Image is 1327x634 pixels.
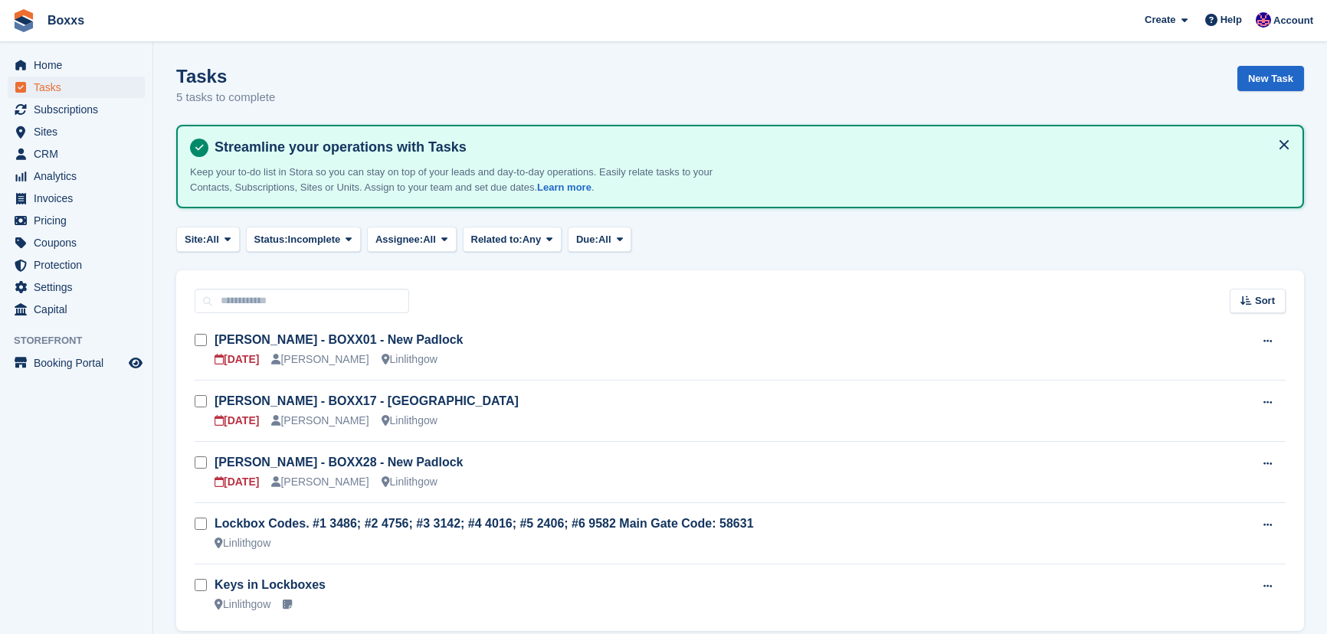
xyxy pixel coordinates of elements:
p: 5 tasks to complete [176,89,275,106]
a: [PERSON_NAME] - BOXX28 - New Padlock [215,456,464,469]
button: Status: Incomplete [246,227,361,252]
div: Linlithgow [215,596,270,613]
a: menu [8,188,145,209]
h4: Streamline your operations with Tasks [208,139,1290,156]
p: Keep your to-do list in Stora so you can stay on top of your leads and day-to-day operations. Eas... [190,165,726,194]
div: [PERSON_NAME] [271,474,369,490]
a: menu [8,77,145,98]
span: Sort [1255,293,1275,309]
img: Jamie Malcolm [1256,12,1271,28]
span: Create [1145,12,1175,28]
span: Tasks [34,77,126,98]
span: Due: [576,232,598,247]
button: Site: All [176,227,240,252]
a: Keys in Lockboxes [215,578,326,591]
div: [PERSON_NAME] [271,413,369,429]
span: Subscriptions [34,99,126,120]
span: Site: [185,232,206,247]
a: menu [8,210,145,231]
a: menu [8,254,145,276]
a: Lockbox Codes. #1 3486; #2 4756; #3 3142; #4 4016; #5 2406; #6 9582 Main Gate Code: 58631 [215,517,754,530]
a: menu [8,276,145,298]
span: CRM [34,143,126,165]
div: Linlithgow [215,535,270,551]
a: menu [8,143,145,165]
a: Learn more [537,181,591,193]
span: Related to: [471,232,523,247]
a: menu [8,99,145,120]
span: Any [523,232,542,247]
a: menu [8,121,145,142]
span: Invoices [34,188,126,209]
span: Protection [34,254,126,276]
div: Linlithgow [382,474,437,490]
span: Storefront [14,333,152,348]
div: [DATE] [215,413,259,429]
button: Related to: Any [463,227,562,252]
span: Status: [254,232,288,247]
span: Settings [34,276,126,298]
a: menu [8,54,145,76]
button: Due: All [568,227,631,252]
a: menu [8,165,145,187]
span: Booking Portal [34,352,126,374]
a: New Task [1237,66,1304,91]
span: All [598,232,611,247]
a: [PERSON_NAME] - BOXX01 - New Padlock [215,333,464,346]
span: All [423,232,436,247]
span: All [206,232,219,247]
a: Boxxs [41,8,90,33]
div: [DATE] [215,474,259,490]
a: menu [8,352,145,374]
span: Sites [34,121,126,142]
a: [PERSON_NAME] - BOXX17 - [GEOGRAPHIC_DATA] [215,394,519,407]
span: Capital [34,299,126,320]
a: menu [8,299,145,320]
div: [PERSON_NAME] [271,351,369,368]
span: Home [34,54,126,76]
span: Incomplete [288,232,341,247]
a: menu [8,232,145,253]
span: Analytics [34,165,126,187]
h1: Tasks [176,66,275,87]
span: Pricing [34,210,126,231]
div: [DATE] [215,351,259,368]
a: Preview store [126,354,145,372]
span: Help [1221,12,1242,28]
span: Account [1273,13,1313,28]
div: Linlithgow [382,413,437,429]
button: Assignee: All [367,227,457,252]
img: stora-icon-8386f47178a22dfd0bd8f6a31ec36ba5ce8667c1dd55bd0f319d3a0aa187defe.svg [12,9,35,32]
span: Assignee: [375,232,423,247]
div: Linlithgow [382,351,437,368]
span: Coupons [34,232,126,253]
